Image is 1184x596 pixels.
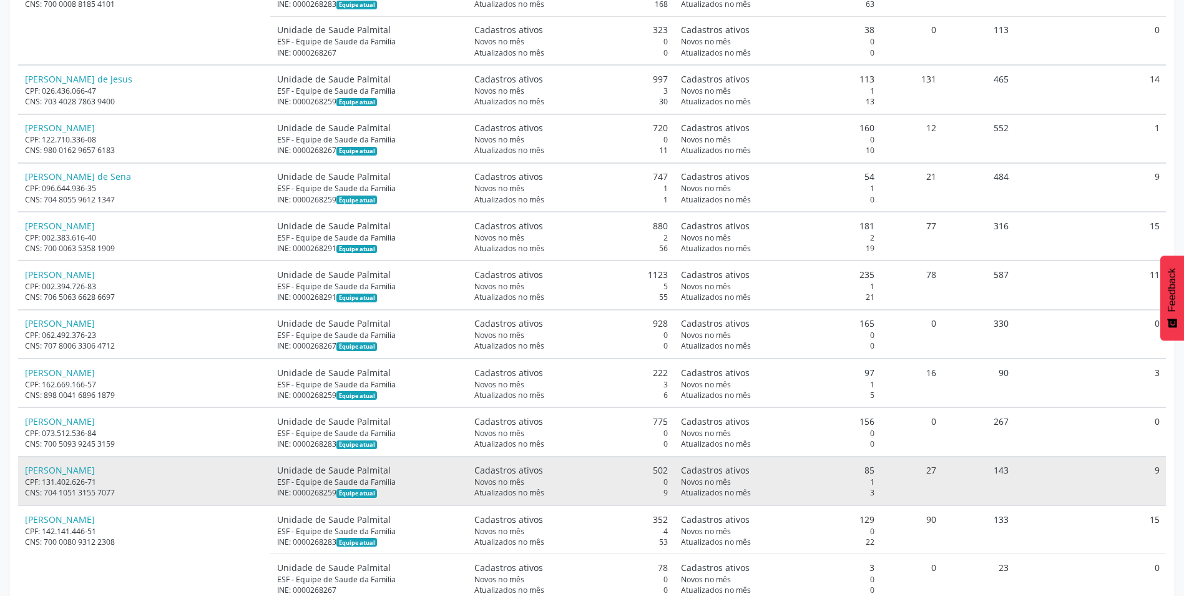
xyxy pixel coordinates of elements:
[474,574,668,585] div: 0
[474,537,668,547] div: 53
[681,585,751,595] span: Atualizados no mês
[336,538,377,547] span: Esta é a equipe atual deste Agente
[474,47,544,58] span: Atualizados no mês
[474,513,668,526] div: 352
[474,464,543,477] span: Cadastros ativos
[336,147,377,156] span: Esta é a equipe atual deste Agente
[681,330,731,340] span: Novos no mês
[277,574,461,585] div: ESF - Equipe de Saude da Familia
[25,390,264,400] div: CNS: 898 0041 6896 1879
[1015,163,1166,212] td: 9
[474,194,668,205] div: 1
[681,219,750,232] span: Cadastros ativos
[681,170,750,183] span: Cadastros ativos
[681,23,874,36] div: 38
[474,340,668,351] div: 0
[336,440,377,449] span: Esta é a equipe atual deste Agente
[681,145,751,156] span: Atualizados no mês
[474,86,668,96] div: 3
[277,390,461,400] div: INE: 0000268259
[681,428,874,439] div: 0
[474,330,668,340] div: 0
[942,16,1015,65] td: 113
[681,415,874,428] div: 156
[474,243,668,254] div: 56
[474,513,543,526] span: Cadastros ativos
[681,36,874,47] div: 0
[474,477,524,487] span: Novos no mês
[277,170,461,183] div: Unidade de Saude Palmital
[942,407,1015,456] td: 267
[474,219,543,232] span: Cadastros ativos
[881,65,942,114] td: 131
[474,72,668,86] div: 997
[336,294,377,302] span: Esta é a equipe atual deste Agente
[681,428,731,439] span: Novos no mês
[277,219,461,232] div: Unidade de Saude Palmital
[681,487,874,498] div: 3
[474,379,524,390] span: Novos no mês
[336,98,377,107] span: Esta é a equipe atual deste Agente
[881,359,942,407] td: 16
[1015,407,1166,456] td: 0
[474,526,668,537] div: 4
[277,537,461,547] div: INE: 0000268283
[25,86,264,96] div: CPF: 026.436.066-47
[681,574,731,585] span: Novos no mês
[942,65,1015,114] td: 465
[1015,457,1166,505] td: 9
[277,86,461,96] div: ESF - Equipe de Saude da Familia
[474,390,544,400] span: Atualizados no mês
[1160,256,1184,340] button: Feedback - Mostrar pesquisa
[681,390,751,400] span: Atualizados no mês
[474,574,524,585] span: Novos no mês
[277,243,461,254] div: INE: 0000268291
[25,340,264,351] div: CNS: 707 8006 3306 4712
[25,194,264,205] div: CNS: 704 8055 9612 1347
[681,170,874,183] div: 54
[25,330,264,340] div: CPF: 062.492.376-23
[681,379,874,390] div: 1
[681,183,874,194] div: 1
[474,86,524,96] span: Novos no mês
[25,379,264,390] div: CPF: 162.669.166-57
[25,232,264,243] div: CPF: 002.383.616-40
[277,96,461,107] div: INE: 0000268259
[681,281,874,292] div: 1
[474,219,668,232] div: 880
[25,537,264,547] div: CNS: 700 0080 9312 2308
[681,526,874,537] div: 0
[474,183,668,194] div: 1
[474,121,543,134] span: Cadastros ativos
[681,439,751,449] span: Atualizados no mês
[277,439,461,449] div: INE: 0000268283
[277,183,461,194] div: ESF - Equipe de Saude da Familia
[942,310,1015,359] td: 330
[681,47,751,58] span: Atualizados no mês
[25,269,95,281] a: [PERSON_NAME]
[25,415,95,427] a: [PERSON_NAME]
[1015,114,1166,163] td: 1
[474,366,668,379] div: 222
[277,134,461,145] div: ESF - Equipe de Saude da Familia
[474,585,544,595] span: Atualizados no mês
[277,47,461,58] div: INE: 0000268267
[25,281,264,292] div: CPF: 002.394.726-83
[25,171,131,182] a: [PERSON_NAME] de Sena
[681,390,874,400] div: 5
[942,114,1015,163] td: 552
[25,145,264,156] div: CNS: 980 0162 9657 6183
[25,477,264,487] div: CPF: 131.402.626-71
[277,585,461,595] div: INE: 0000268267
[25,317,95,329] a: [PERSON_NAME]
[474,428,524,439] span: Novos no mês
[474,232,524,243] span: Novos no mês
[474,487,544,498] span: Atualizados no mês
[474,96,668,107] div: 30
[681,23,750,36] span: Cadastros ativos
[474,268,668,281] div: 1123
[881,16,942,65] td: 0
[681,268,750,281] span: Cadastros ativos
[25,243,264,254] div: CNS: 700 0063 5358 1909
[1015,261,1166,309] td: 11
